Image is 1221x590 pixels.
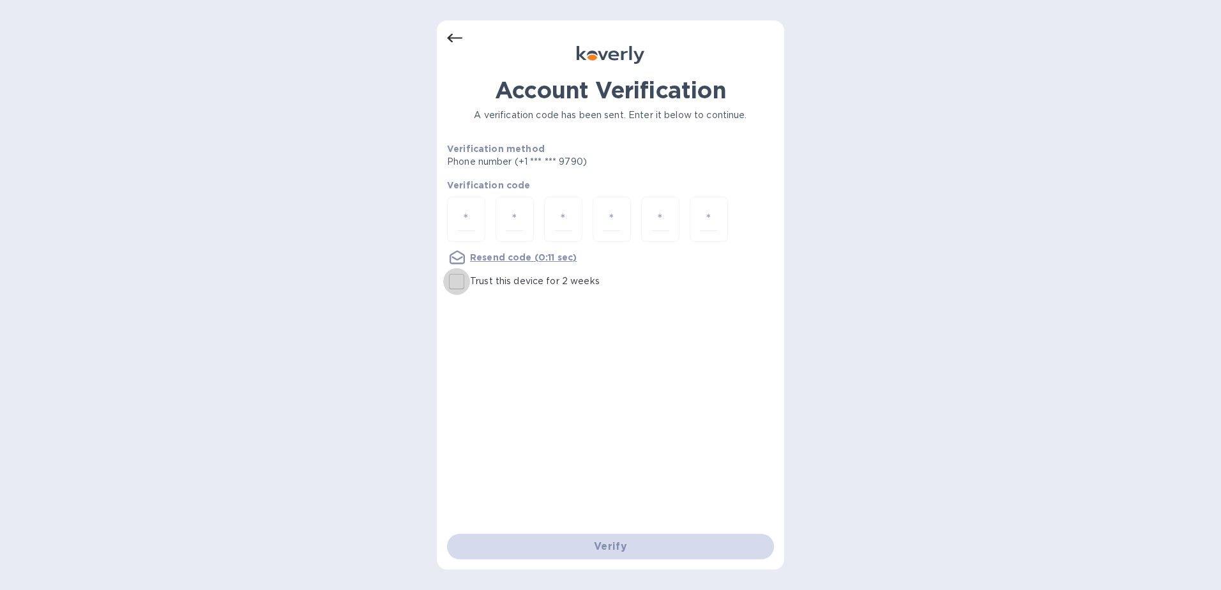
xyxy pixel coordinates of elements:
[470,252,577,262] u: Resend code (0:11 sec)
[447,144,545,154] b: Verification method
[447,155,685,169] p: Phone number (+1 *** *** 9790)
[447,179,774,192] p: Verification code
[447,109,774,122] p: A verification code has been sent. Enter it below to continue.
[470,275,600,288] p: Trust this device for 2 weeks
[447,77,774,103] h1: Account Verification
